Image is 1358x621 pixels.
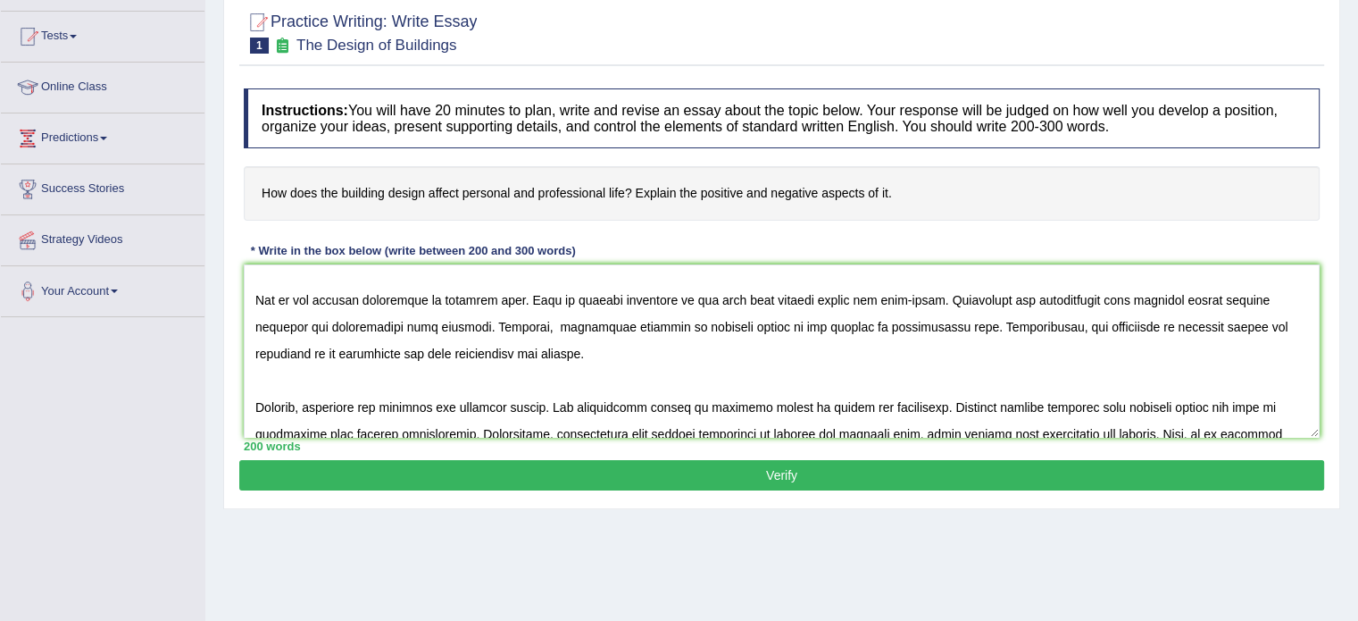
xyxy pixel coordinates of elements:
a: Tests [1,12,204,56]
h4: How does the building design affect personal and professional life? Explain the positive and nega... [244,166,1320,221]
small: The Design of Buildings [296,37,457,54]
b: Instructions: [262,103,348,118]
a: Predictions [1,113,204,158]
span: 1 [250,38,269,54]
a: Your Account [1,266,204,311]
a: Strategy Videos [1,215,204,260]
button: Verify [239,460,1324,491]
h4: You will have 20 minutes to plan, write and revise an essay about the topic below. Your response ... [244,88,1320,148]
h2: Practice Writing: Write Essay [244,9,477,54]
div: 200 words [244,438,1320,455]
a: Online Class [1,63,204,107]
div: * Write in the box below (write between 200 and 300 words) [244,243,582,260]
a: Success Stories [1,164,204,209]
small: Exam occurring question [273,38,292,55]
